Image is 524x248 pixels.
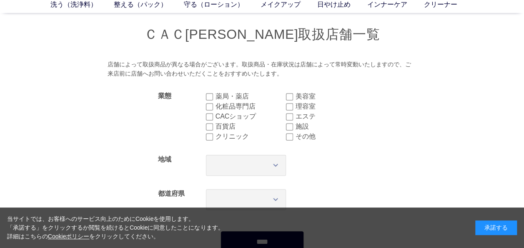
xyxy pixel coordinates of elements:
label: その他 [296,132,366,142]
h1: ＣＡＣ[PERSON_NAME]取扱店舗一覧 [54,25,471,43]
label: 業態 [158,92,171,99]
label: エステ [296,111,366,121]
div: 当サイトでは、お客様へのサービス向上のためにCookieを使用します。 「承諾する」をクリックするか閲覧を続けるとCookieに同意したことになります。 詳細はこちらの をクリックしてください。 [7,215,224,241]
a: Cookieポリシー [48,233,90,240]
label: CACショップ [216,111,286,121]
label: 施設 [296,121,366,132]
label: 薬局・薬店 [216,91,286,101]
label: 百貨店 [216,121,286,132]
label: 化粧品専門店 [216,101,286,111]
label: クリニック [216,132,286,142]
label: 理容室 [296,101,366,111]
label: 美容室 [296,91,366,101]
label: 都道府県 [158,190,185,197]
div: 承諾する [475,220,517,235]
div: 店舗によって取扱商品が異なる場合がございます。取扱商品・在庫状況は店舗によって常時変動いたしますので、ご来店前に店舗へお問い合わせいただくことをおすすめいたします。 [108,60,416,78]
label: 地域 [158,156,171,163]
